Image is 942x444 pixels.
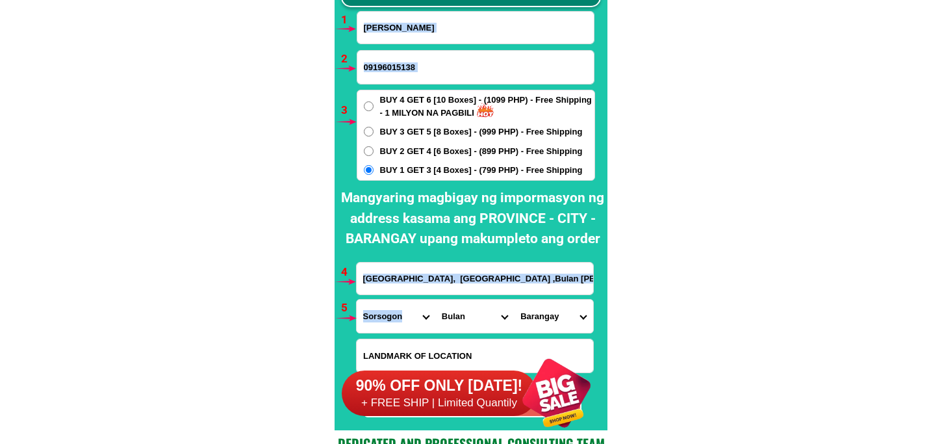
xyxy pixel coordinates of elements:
[341,300,356,317] h6: 5
[364,146,374,156] input: BUY 2 GET 4 [6 Boxes] - (899 PHP) - Free Shipping
[341,264,356,281] h6: 4
[342,376,537,396] h6: 90% OFF ONLY [DATE]!
[341,102,356,119] h6: 3
[435,300,514,333] select: Select district
[364,165,374,175] input: BUY 1 GET 3 [4 Boxes] - (799 PHP) - Free Shipping
[380,164,583,177] span: BUY 1 GET 3 [4 Boxes] - (799 PHP) - Free Shipping
[380,94,594,119] span: BUY 4 GET 6 [10 Boxes] - (1099 PHP) - Free Shipping - 1 MILYON NA PAGBILI
[514,300,592,333] select: Select commune
[357,51,594,84] input: Input phone_number
[380,145,583,158] span: BUY 2 GET 4 [6 Boxes] - (899 PHP) - Free Shipping
[341,51,356,68] h6: 2
[364,127,374,137] input: BUY 3 GET 5 [8 Boxes] - (999 PHP) - Free Shipping
[357,12,594,44] input: Input full_name
[341,12,356,29] h6: 1
[342,396,537,410] h6: + FREE SHIP | Limited Quantily
[357,300,435,333] select: Select province
[364,101,374,111] input: BUY 4 GET 6 [10 Boxes] - (1099 PHP) - Free Shipping - 1 MILYON NA PAGBILI
[380,125,583,138] span: BUY 3 GET 5 [8 Boxes] - (999 PHP) - Free Shipping
[357,263,593,294] input: Input address
[357,339,593,372] input: Input LANDMARKOFLOCATION
[338,188,607,250] h2: Mangyaring magbigay ng impormasyon ng address kasama ang PROVINCE - CITY - BARANGAY upang makumpl...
